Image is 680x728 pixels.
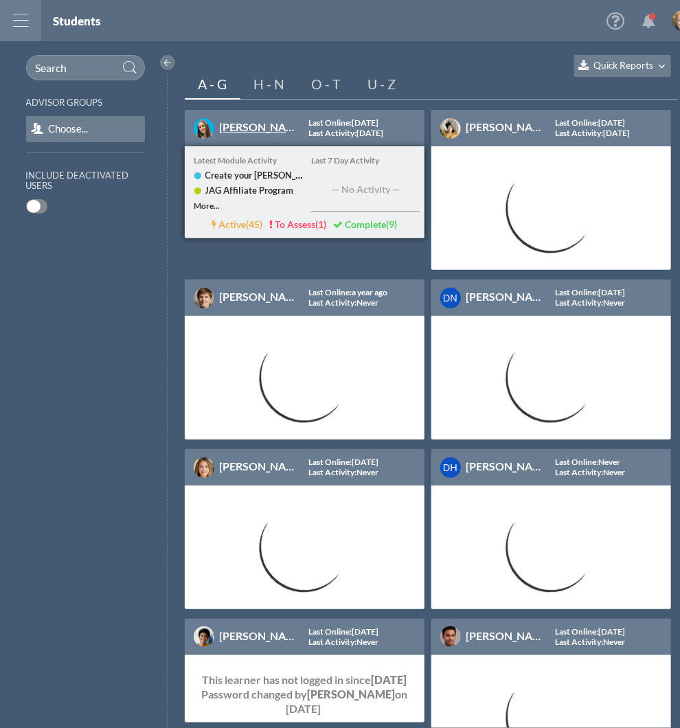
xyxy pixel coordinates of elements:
span: Last Activity [556,467,602,477]
span: Last Activity [309,467,355,477]
a: Create your [PERSON_NAME] Talk [205,169,343,181]
div: : [DATE] [309,118,385,128]
a: H - N [240,77,298,100]
div: : [DATE] [309,128,384,138]
span: Last Online [309,287,350,297]
span: Last Online [556,626,597,637]
span: This learner has not logged in since [202,673,407,686]
span: A - G [198,76,227,92]
img: image [440,626,461,647]
div: : [DATE] [556,118,631,128]
a: U - Z [354,77,409,100]
span: U - Z [367,76,396,92]
a: [PERSON_NAME] Noved [220,459,341,473]
h6: Advisor Groups [26,98,146,108]
span: H - N [253,76,284,92]
span: Last Activity [309,637,355,647]
div: Choose... [49,122,89,137]
a: JAG Affiliate Program [205,185,294,196]
img: Loading... [249,323,360,433]
span: DH [443,462,457,473]
div: Latest Module Activity [194,153,305,168]
span: Last Activity [309,297,355,308]
img: Loading... [496,153,607,264]
span: DN [443,293,457,304]
div: : [DATE] [556,627,631,637]
input: Search [26,55,146,80]
a: [PERSON_NAME] [220,629,306,642]
span: Last Activity [309,128,355,138]
img: Loading... [249,492,360,603]
a: [PERSON_NAME] [220,290,306,303]
div: : Never [556,468,626,477]
div: Last 7 Day Activity [311,153,420,168]
div: : [DATE] [556,128,631,138]
h6: Include Deactivated Users [26,170,146,191]
img: image [440,118,461,139]
div: : Never [556,637,626,647]
span: O - T [311,76,341,92]
a: A - G [185,77,240,100]
div: : [DATE] [556,288,631,297]
a: More... [194,201,220,211]
span: Last Online [556,457,597,467]
a: Complete(9) [333,218,397,230]
span: Last Activity [556,637,602,647]
span: Last Activity [556,128,602,138]
a: To Assess(1) [269,218,326,230]
span: Last Activity [556,297,602,308]
b: [PERSON_NAME] [307,687,395,701]
div: : [DATE] [309,457,385,467]
div: : Never [556,457,626,467]
img: image [194,457,214,478]
span: Last Online [309,117,350,128]
span: Last Online [556,287,597,297]
img: image [194,626,214,647]
span: Quick Reports [593,60,653,71]
a: [PERSON_NAME] [466,120,553,133]
div: : a year ago [309,288,394,297]
div: : Never [556,298,626,308]
a: [PERSON_NAME] [220,120,306,133]
div: : Never [309,468,379,477]
a: [PERSON_NAME] [466,629,553,642]
span: Last Online [556,117,597,128]
img: Loading... [496,492,607,603]
img: Loading... [496,323,607,433]
div: — No Activity — [311,168,420,212]
div: : Never [309,298,379,308]
span: OFF [27,200,41,213]
b: [DATE] [371,673,407,686]
a: [PERSON_NAME] [466,290,553,303]
span: Last Online [309,457,350,467]
span: Password changed by on [DATE] [201,687,407,715]
img: image [194,118,214,139]
a: [PERSON_NAME] [466,459,553,473]
button: Quick Reports [574,55,671,77]
span: Last Online [309,626,350,637]
img: image [194,288,214,308]
div: : Never [309,637,379,647]
a: Active(45) [212,218,262,230]
a: O - T [298,77,354,100]
div: : [DATE] [309,627,385,637]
